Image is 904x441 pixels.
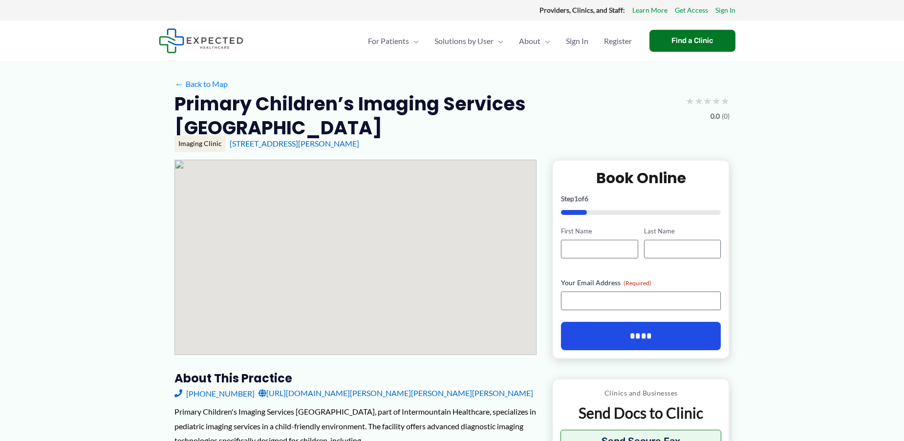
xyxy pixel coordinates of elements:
span: Sign In [566,24,588,58]
span: Menu Toggle [540,24,550,58]
span: (Required) [624,279,651,287]
span: Menu Toggle [494,24,503,58]
a: Register [596,24,640,58]
p: Clinics and Businesses [560,387,721,399]
div: Imaging Clinic [174,135,226,152]
a: For PatientsMenu Toggle [360,24,427,58]
span: 1 [574,194,578,203]
span: (0) [722,110,730,123]
span: ★ [703,92,712,110]
span: ★ [712,92,721,110]
a: [URL][DOMAIN_NAME][PERSON_NAME][PERSON_NAME][PERSON_NAME] [258,386,533,400]
a: Solutions by UserMenu Toggle [427,24,511,58]
img: Expected Healthcare Logo - side, dark font, small [159,28,243,53]
h3: About this practice [174,371,537,386]
h2: Primary Children’s Imaging Services [GEOGRAPHIC_DATA] [174,92,678,140]
span: About [519,24,540,58]
label: First Name [561,227,638,236]
span: Register [604,24,632,58]
span: 6 [584,194,588,203]
a: [STREET_ADDRESS][PERSON_NAME] [230,139,359,148]
a: [PHONE_NUMBER] [174,386,255,400]
a: Learn More [632,4,667,17]
h2: Book Online [561,168,721,188]
a: Find a Clinic [649,30,735,52]
span: ★ [686,92,694,110]
label: Your Email Address [561,278,721,288]
a: Get Access [675,4,708,17]
a: Sign In [558,24,596,58]
p: Step of [561,195,721,202]
span: Solutions by User [434,24,494,58]
span: ★ [694,92,703,110]
a: ←Back to Map [174,77,228,91]
a: Sign In [715,4,735,17]
span: ★ [721,92,730,110]
span: For Patients [368,24,409,58]
a: AboutMenu Toggle [511,24,558,58]
p: Send Docs to Clinic [560,403,721,422]
span: ← [174,79,184,88]
strong: Providers, Clinics, and Staff: [539,6,625,14]
label: Last Name [644,227,721,236]
nav: Primary Site Navigation [360,24,640,58]
span: Menu Toggle [409,24,419,58]
span: 0.0 [710,110,720,123]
